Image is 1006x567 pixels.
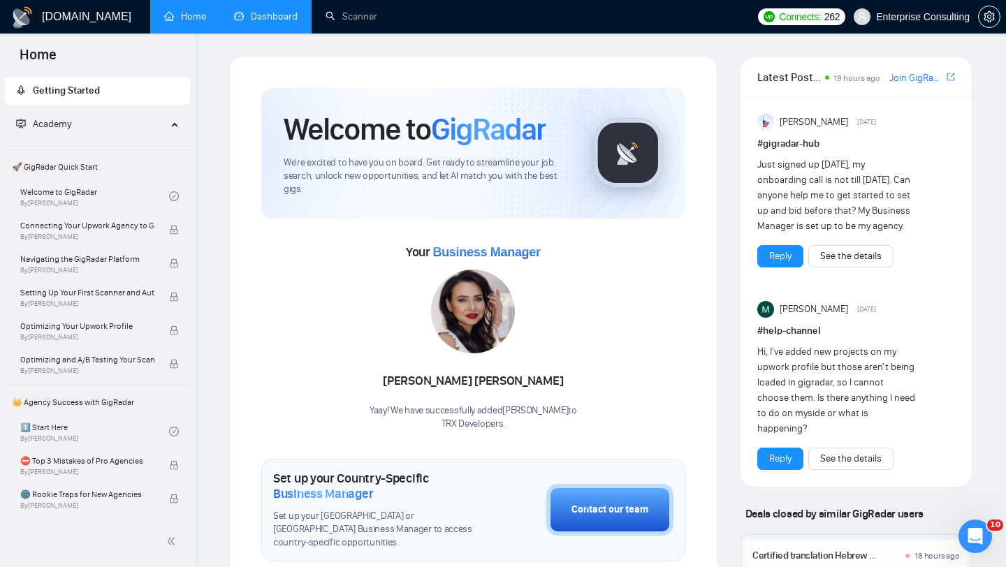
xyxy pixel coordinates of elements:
[20,300,154,308] span: By [PERSON_NAME]
[958,520,992,553] iframe: Intercom live chat
[370,418,577,431] p: TRX Developers .
[370,369,577,393] div: [PERSON_NAME] [PERSON_NAME]
[820,249,882,264] a: See the details
[780,302,848,317] span: [PERSON_NAME]
[546,484,673,536] button: Contact our team
[857,116,876,128] span: [DATE]
[431,110,546,148] span: GigRadar
[273,471,476,501] h1: Set up your Country-Specific
[169,191,179,201] span: check-circle
[164,10,206,22] a: homeHome
[757,114,774,131] img: Anisuzzaman Khan
[947,71,955,84] a: export
[273,486,373,501] span: Business Manager
[16,118,71,130] span: Academy
[20,181,169,212] a: Welcome to GigRadarBy[PERSON_NAME]
[326,10,377,22] a: searchScanner
[978,11,1000,22] a: setting
[6,153,189,181] span: 🚀 GigRadar Quick Start
[779,9,821,24] span: Connects:
[20,416,169,447] a: 1️⃣ Start HereBy[PERSON_NAME]
[764,11,775,22] img: upwork-logo.png
[987,520,1003,531] span: 10
[20,319,154,333] span: Optimizing Your Upwork Profile
[6,388,189,416] span: 👑 Agency Success with GigRadar
[234,10,298,22] a: dashboardDashboard
[20,266,154,274] span: By [PERSON_NAME]
[432,245,540,259] span: Business Manager
[780,115,848,130] span: [PERSON_NAME]
[169,292,179,302] span: lock
[20,233,154,241] span: By [PERSON_NAME]
[431,270,515,353] img: 1687292848110-34.jpg
[20,333,154,341] span: By [PERSON_NAME]
[169,258,179,268] span: lock
[757,136,955,152] h1: # gigradar-hub
[33,84,100,96] span: Getting Started
[757,301,774,318] img: Milan Stojanovic
[20,487,154,501] span: 🌚 Rookie Traps for New Agencies
[820,451,882,466] a: See the details
[857,12,867,22] span: user
[824,9,840,24] span: 262
[169,494,179,503] span: lock
[20,286,154,300] span: Setting Up Your First Scanner and Auto-Bidder
[169,325,179,335] span: lock
[8,45,68,74] span: Home
[169,460,179,470] span: lock
[20,454,154,468] span: ⛔ Top 3 Mistakes of Pro Agencies
[978,6,1000,28] button: setting
[769,249,792,264] a: Reply
[20,219,154,233] span: Connecting Your Upwork Agency to GigRadar
[833,73,880,83] span: 19 hours ago
[889,71,944,86] a: Join GigRadar Slack Community
[169,427,179,436] span: check-circle
[808,448,894,470] button: See the details
[370,404,577,431] div: Yaay! We have successfully added [PERSON_NAME] to
[757,344,916,436] div: Hi, I've added new projects on my upwork profile but those aren't being loaded in gigradar, so I ...
[33,118,71,130] span: Academy
[857,303,876,316] span: [DATE]
[757,448,803,470] button: Reply
[11,6,34,29] img: logo
[757,157,916,234] div: Just signed up [DATE], my onboarding call is not till [DATE]. Can anyone help me to get started t...
[914,550,959,561] div: 18 hours ago
[947,71,955,82] span: export
[740,501,929,526] span: Deals closed by similar GigRadar users
[20,501,154,510] span: By [PERSON_NAME]
[20,367,154,375] span: By [PERSON_NAME]
[169,225,179,235] span: lock
[593,118,663,188] img: gigradar-logo.png
[20,353,154,367] span: Optimizing and A/B Testing Your Scanner for Better Results
[20,252,154,266] span: Navigating the GigRadar Platform
[16,85,26,95] span: rocket
[406,244,541,260] span: Your
[752,550,962,561] a: Certified translation Hebrew to English (1030 words)
[284,156,571,196] span: We're excited to have you on board. Get ready to streamline your job search, unlock new opportuni...
[273,510,476,550] span: Set up your [GEOGRAPHIC_DATA] or [GEOGRAPHIC_DATA] Business Manager to access country-specific op...
[16,119,26,128] span: fund-projection-screen
[979,11,1000,22] span: setting
[284,110,546,148] h1: Welcome to
[571,502,648,517] div: Contact our team
[5,77,190,105] li: Getting Started
[166,534,180,548] span: double-left
[757,68,821,86] span: Latest Posts from the GigRadar Community
[757,323,955,339] h1: # help-channel
[169,359,179,369] span: lock
[769,451,792,466] a: Reply
[20,468,154,476] span: By [PERSON_NAME]
[808,245,894,267] button: See the details
[757,245,803,267] button: Reply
